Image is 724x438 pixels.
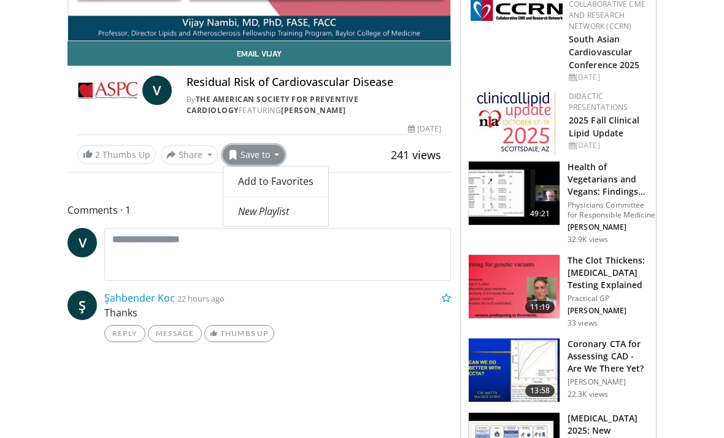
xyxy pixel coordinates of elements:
a: [PERSON_NAME] [281,105,346,115]
img: The American Society for Preventive Cardiology [77,76,137,105]
span: Comments 1 [67,202,451,218]
a: New Playlist [223,201,328,221]
span: 241 views [391,147,441,162]
a: Message [148,325,202,342]
a: Email Vijay [67,41,451,66]
em: New Playlist [238,205,289,218]
a: 2 Thumbs Up [77,145,156,164]
a: 2025 Fall Clinical Lipid Update [569,114,639,139]
a: The American Society for Preventive Cardiology [187,94,359,115]
span: 49:21 [525,208,555,220]
p: [PERSON_NAME] [568,377,649,387]
p: 32.9K views [568,235,608,244]
p: [PERSON_NAME] [568,306,649,316]
div: [DATE] [569,140,646,151]
img: 7b0db7e1-b310-4414-a1d3-dac447dbe739.150x105_q85_crop-smart_upscale.jpg [469,255,560,319]
a: Thumbs Up [204,325,274,342]
img: 34b2b9a4-89e5-4b8c-b553-8a638b61a706.150x105_q85_crop-smart_upscale.jpg [469,338,560,402]
img: 606f2b51-b844-428b-aa21-8c0c72d5a896.150x105_q85_crop-smart_upscale.jpg [469,162,560,225]
a: Ş [67,291,97,320]
h4: Residual Risk of Cardiovascular Disease [187,76,441,89]
small: 22 hours ago [177,293,225,304]
p: 22.3K views [568,389,608,399]
a: 49:21 Health of Vegetarians and Vegans: Findings From EPIC-[GEOGRAPHIC_DATA] and Othe… Physicians... [468,161,649,244]
h3: The Clot Thickens: [MEDICAL_DATA] Testing Explained [568,254,649,291]
a: Add to Favorites [223,171,328,191]
a: Reply [104,325,145,342]
span: 13:58 [525,385,555,397]
a: V [67,228,97,257]
button: Share [161,145,218,165]
p: Physicians Committee for Responsible Medicine [568,200,655,220]
span: 2 [95,149,100,160]
a: 13:58 Coronary CTA for Assessing CAD - Are We There Yet? [PERSON_NAME] 22.3K views [468,338,649,403]
a: V [142,76,172,105]
a: South Asian Cardiovascular Conference 2025 [569,33,640,71]
p: Practical GP [568,294,649,303]
img: d65bce67-f81a-47c5-b47d-7b8806b59ca8.jpg.150x105_q85_autocrop_double_scale_upscale_version-0.2.jpg [477,91,556,155]
h3: Health of Vegetarians and Vegans: Findings From EPIC-[GEOGRAPHIC_DATA] and Othe… [568,161,655,198]
div: Didactic Presentations [569,91,646,113]
div: [DATE] [408,123,441,135]
p: [PERSON_NAME] [568,222,655,232]
div: [DATE] [569,72,646,83]
a: 11:19 The Clot Thickens: [MEDICAL_DATA] Testing Explained Practical GP [PERSON_NAME] 33 views [468,254,649,328]
span: 11:19 [525,301,555,313]
h3: Coronary CTA for Assessing CAD - Are We There Yet? [568,338,649,375]
p: Thanks [104,305,451,320]
button: Save to [223,145,285,165]
a: Şahbender Koc [104,291,175,305]
p: 33 views [568,318,598,328]
div: By FEATURING [187,94,441,116]
span: Add to Favorites [238,174,314,188]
